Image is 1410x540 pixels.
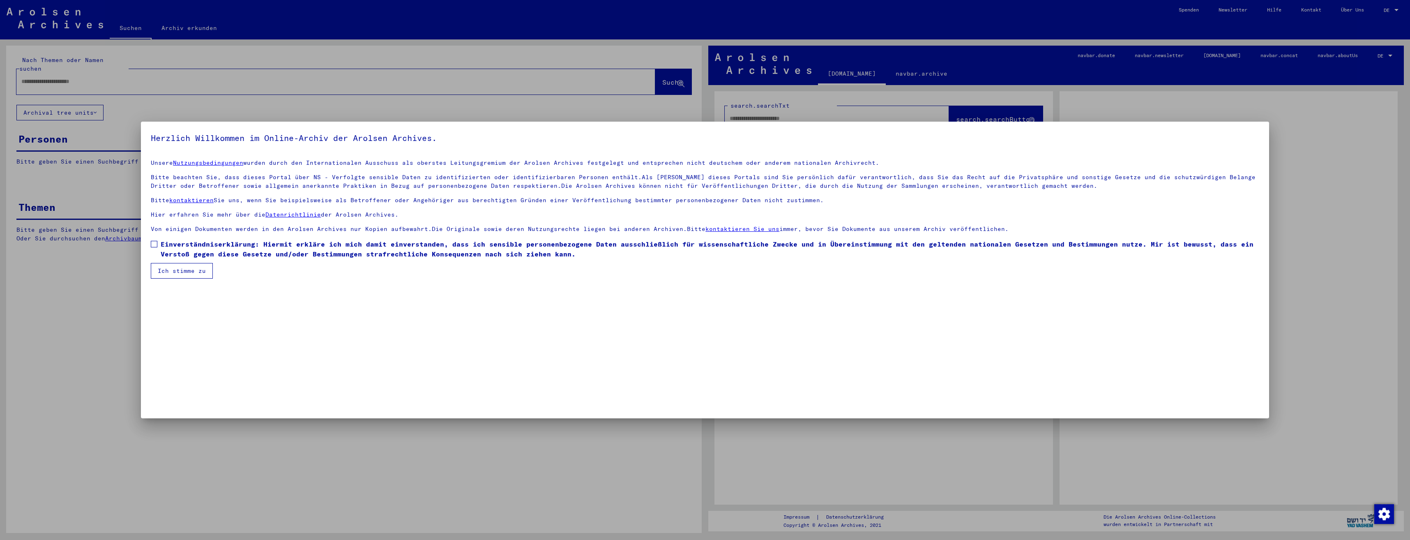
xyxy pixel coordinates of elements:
[151,210,1259,219] p: Hier erfahren Sie mehr über die der Arolsen Archives.
[151,173,1259,190] p: Bitte beachten Sie, dass dieses Portal über NS - Verfolgte sensible Daten zu identifizierten oder...
[151,132,1259,145] h5: Herzlich Willkommen im Online-Archiv der Arolsen Archives.
[1374,504,1394,524] img: Zustimmung ändern
[705,225,779,233] a: kontaktieren Sie uns
[265,211,321,218] a: Datenrichtlinie
[161,239,1259,259] span: Einverständniserklärung: Hiermit erkläre ich mich damit einverstanden, dass ich sensible personen...
[151,159,1259,167] p: Unsere wurden durch den Internationalen Ausschuss als oberstes Leitungsgremium der Arolsen Archiv...
[169,196,214,204] a: kontaktieren
[1374,504,1394,524] div: Zustimmung ändern
[151,263,213,279] button: Ich stimme zu
[173,159,243,166] a: Nutzungsbedingungen
[151,225,1259,233] p: Von einigen Dokumenten werden in den Arolsen Archives nur Kopien aufbewahrt.Die Originale sowie d...
[151,196,1259,205] p: Bitte Sie uns, wenn Sie beispielsweise als Betroffener oder Angehöriger aus berechtigten Gründen ...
